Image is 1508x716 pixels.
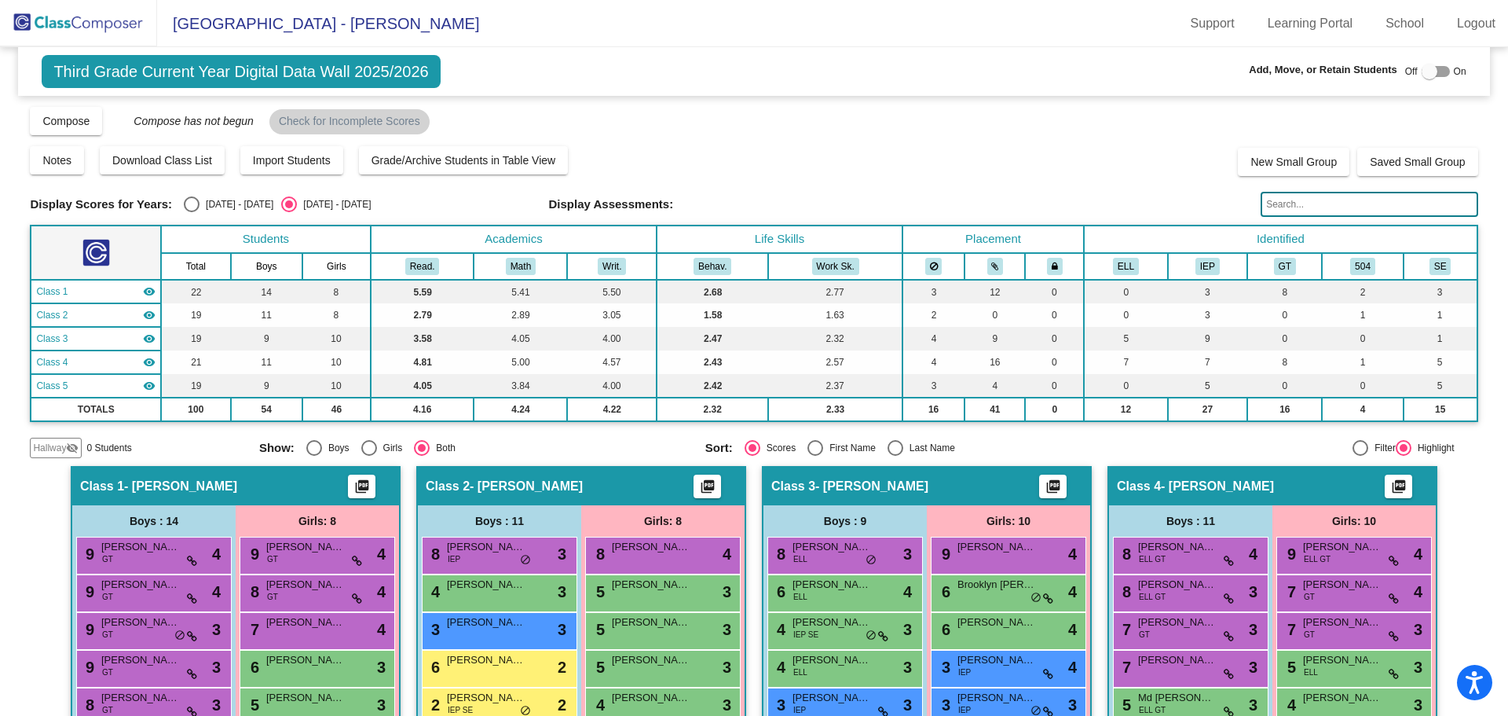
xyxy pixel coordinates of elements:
span: 7 [1118,621,1131,638]
td: 5 [1168,374,1248,398]
td: 9 [964,327,1025,351]
td: 3 [1168,303,1248,327]
td: 2.33 [768,398,902,421]
td: 2.37 [768,374,902,398]
td: 0 [1025,398,1084,421]
span: 4 [212,542,221,566]
span: - [PERSON_NAME] [815,479,928,494]
th: Life Skills [657,226,902,253]
td: 14 [231,280,303,303]
span: Class 4 [36,355,68,369]
span: 4 [773,621,785,638]
span: 4 [1414,542,1422,566]
th: Identified [1084,226,1477,253]
th: Placement [902,226,1084,253]
a: Logout [1444,11,1508,36]
span: [PERSON_NAME] [447,539,525,555]
span: Grade/Archive Students in Table View [372,154,556,167]
span: 3 [212,618,221,641]
span: New Small Group [1250,156,1337,168]
th: Girls [302,253,371,280]
span: [PERSON_NAME] [447,615,525,630]
td: 15 [1404,398,1477,421]
span: [PERSON_NAME] [101,539,180,555]
span: 8 [1118,545,1131,563]
span: [PERSON_NAME] [266,539,345,555]
button: Print Students Details [1039,475,1067,498]
td: 11 [231,303,303,327]
a: Support [1178,11,1247,36]
span: 6 [938,583,950,600]
td: 54 [231,398,303,421]
td: 5.41 [474,280,567,303]
span: [GEOGRAPHIC_DATA] - [PERSON_NAME] [157,11,479,36]
td: 3.05 [567,303,657,327]
td: 2.89 [474,303,567,327]
span: 4 [427,583,440,600]
td: 0 [1025,327,1084,351]
td: 4.22 [567,398,657,421]
span: 8 [247,583,259,600]
span: Saved Small Group [1370,156,1465,168]
td: 21 [161,351,230,374]
span: Import Students [253,154,331,167]
td: 4.24 [474,398,567,421]
span: 9 [1283,545,1296,563]
span: 3 [558,580,566,604]
mat-icon: visibility_off [66,442,79,454]
td: 2 [902,303,965,327]
td: 9 [231,374,303,398]
span: [PERSON_NAME] [447,577,525,593]
td: No teacher - Conner [31,351,161,374]
span: Class 4 [1117,479,1161,494]
td: 0 [1084,280,1167,303]
span: Add, Move, or Retain Students [1249,62,1397,78]
td: 12 [964,280,1025,303]
mat-radio-group: Select an option [259,440,694,456]
span: 7 [1283,583,1296,600]
span: ELL GT [1139,591,1166,603]
mat-icon: picture_as_pdf [1389,479,1408,501]
td: 3 [1168,280,1248,303]
td: 1 [1322,303,1403,327]
td: 10 [302,374,371,398]
td: 0 [1025,351,1084,374]
span: Download Class List [112,154,212,167]
div: Boys : 14 [72,505,236,537]
button: Read. [405,258,440,275]
mat-radio-group: Select an option [705,440,1140,456]
th: Social economic- economically disadvantaged [1404,253,1477,280]
mat-icon: visibility [143,356,156,369]
mat-icon: visibility [143,285,156,298]
td: 22 [161,280,230,303]
td: 4.05 [474,327,567,351]
th: Students [161,226,371,253]
div: Boys [322,441,350,455]
td: 3.84 [474,374,567,398]
th: Academics [371,226,657,253]
span: 8 [1118,583,1131,600]
span: 4 [723,542,731,566]
td: 5 [1084,327,1167,351]
th: Total [161,253,230,280]
td: 1 [1322,351,1403,374]
span: do_not_disturb_alt [1030,592,1041,604]
span: 4 [1068,580,1077,604]
span: 3 [1414,618,1422,641]
td: 4.00 [567,327,657,351]
span: Display Assessments: [549,197,674,211]
td: 8 [302,303,371,327]
span: 8 [773,545,785,563]
th: Boys [231,253,303,280]
span: - [PERSON_NAME] [470,479,583,494]
span: [PERSON_NAME] [792,615,871,630]
td: 0 [1084,374,1167,398]
td: 2.77 [768,280,902,303]
mat-icon: visibility [143,309,156,321]
span: 9 [938,545,950,563]
span: [PERSON_NAME] [266,577,345,593]
span: [PERSON_NAME] [957,615,1036,630]
span: 3 [723,618,731,641]
td: 3 [1404,280,1477,303]
div: Highlight [1411,441,1455,455]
